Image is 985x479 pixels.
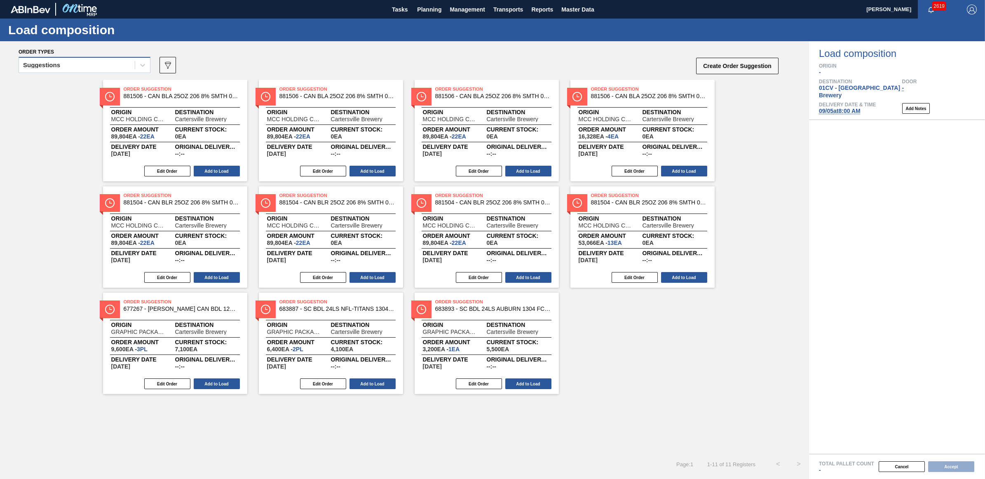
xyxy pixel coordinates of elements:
[819,63,985,68] span: Origin
[452,239,466,246] span: 22,EA
[124,306,239,312] span: 677267 - CARR CAN BDL 12OZ NFL-FALCONS TWNSTK 30/
[279,298,395,306] span: Order Suggestion
[676,461,693,467] span: Page : 1
[124,93,239,99] span: 881506 - CAN BLA 25OZ 206 8% SMTH 0225 GEN BEER S
[175,233,239,238] span: Current Stock:
[487,357,551,362] span: Original delivery time
[267,329,323,335] span: GRAPHIC PACKAGING INTERNATIONA
[435,298,551,306] span: Order Suggestion
[423,240,466,246] span: 89,804EA-22EA
[967,5,977,14] img: Logout
[140,133,155,140] span: 22,EA
[417,305,426,314] img: status
[579,233,643,238] span: Order amount
[579,127,643,132] span: Order amount
[415,293,559,394] span: statusOrder Suggestion683893 - SC BDL 24LS AUBURN 1304 FCSUITCS 12OZ 13OriginGRAPHIC PACKAGING IN...
[267,233,331,238] span: Order amount
[932,2,946,11] span: 2619
[643,233,706,238] span: Current Stock:
[572,92,582,101] img: status
[415,186,559,288] span: statusOrder Suggestion881504 - CAN BLR 25OZ 206 8% SMTH 0225 GEN BEER SOriginMCC HOLDING COMPANY ...
[643,257,652,263] span: --:--
[19,49,54,55] span: Order types
[103,293,247,394] span: statusOrder Suggestion677267 - [PERSON_NAME] CAN BDL 12OZ NFL-FALCONS TWNSTK 30/OriginGRAPHIC PAC...
[591,93,706,99] span: 881506 - CAN BLA 25OZ 206 8% SMTH 0225 GEN BEER S
[450,5,485,14] span: Management
[111,364,130,369] span: 09/05/2025
[279,93,395,99] span: 881506 - CAN BLA 25OZ 206 8% SMTH 0225 GEN BEER S
[435,93,551,99] span: 881506 - CAN BLA 25OZ 206 8% SMTH 0225 GEN BEER S
[331,346,354,352] span: ,4,100,EA,
[579,223,634,228] span: MCC HOLDING COMPANY LLC
[175,223,227,228] span: Cartersville Brewery
[643,251,706,256] span: Original delivery time
[8,25,155,35] h1: Load composition
[111,340,175,345] span: Order amount
[579,240,622,246] span: 53,066EA-13EA
[487,240,498,246] span: ,0,EA,
[331,151,340,157] span: --:--
[124,85,239,93] span: Order Suggestion
[579,110,643,115] span: Origin
[531,5,553,14] span: Reports
[493,5,523,14] span: Transports
[267,240,310,246] span: 89,804EA-22EA
[331,216,395,221] span: Destination
[423,340,487,345] span: Order amount
[423,110,487,115] span: Origin
[643,110,706,115] span: Destination
[331,329,382,335] span: Cartersville Brewery
[124,191,239,200] span: Order Suggestion
[331,364,340,369] span: --:--
[456,272,502,283] button: Edit Order
[331,144,395,149] span: Original delivery time
[111,322,175,327] span: Origin
[423,134,466,139] span: 89,804EA-22EA
[819,49,985,59] span: Load composition
[175,257,185,263] span: --:--
[487,329,538,335] span: Cartersville Brewery
[570,186,715,288] span: statusOrder Suggestion881504 - CAN BLR 25OZ 206 8% SMTH 0225 GEN BEER SOriginMCC HOLDING COMPANY ...
[423,116,478,122] span: MCC HOLDING COMPANY LLC
[175,134,186,139] span: ,0,EA,
[487,364,496,369] span: --:--
[267,322,331,327] span: Origin
[137,346,148,352] span: 3,PL
[331,134,342,139] span: ,0,EA,
[423,357,487,362] span: Delivery Date
[591,85,706,93] span: Order Suggestion
[505,272,551,283] button: Add to Load
[331,127,395,132] span: Current Stock:
[423,127,487,132] span: Order amount
[111,144,175,149] span: Delivery Date
[279,306,395,312] span: 683887 - SC BDL 24LS NFL-TITANS 1304 FCSUITCS 12O
[296,133,310,140] span: 22,EA
[267,216,331,221] span: Origin
[918,4,944,15] button: Notifications
[331,116,382,122] span: Cartersville Brewery
[643,127,706,132] span: Current Stock:
[661,272,707,283] button: Add to Load
[902,85,904,91] span: -
[267,144,331,149] span: Delivery Date
[487,233,551,238] span: Current Stock:
[448,346,460,352] span: 1,EA
[267,223,323,228] span: MCC HOLDING COMPANY LLC
[643,240,654,246] span: ,0,EA,
[331,357,395,362] span: Original delivery time
[124,298,239,306] span: Order Suggestion
[111,233,175,238] span: Order amount
[579,151,598,157] span: 09/05/2025
[487,127,551,132] span: Current Stock:
[267,257,286,263] span: 09/05/2025
[456,378,502,389] button: Edit Order
[612,166,658,176] button: Edit Order
[279,191,395,200] span: Order Suggestion
[111,329,167,335] span: GRAPHIC PACKAGING INTERNATIONA
[267,127,331,132] span: Order amount
[487,110,551,115] span: Destination
[175,110,239,115] span: Destination
[267,346,303,352] span: 6,400EA-2PL
[175,329,227,335] span: Cartersville Brewery
[579,144,643,149] span: Delivery Date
